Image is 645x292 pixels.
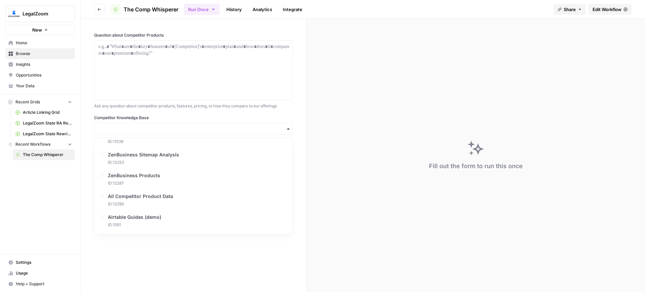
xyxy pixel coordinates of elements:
[110,4,178,15] a: The Comp Whisperer
[15,99,40,105] span: Recent Grids
[16,281,72,287] span: Help + Support
[23,131,72,137] span: LegalZoom State Rewrites INC
[94,103,293,109] p: Ask any question about competitor products, features, pricing, or how they compare to our offerings
[16,83,72,89] span: Your Data
[108,222,161,228] span: ID: 1591
[23,109,72,115] span: Article Linking Grid
[5,59,75,70] a: Insights
[5,38,75,48] a: Home
[12,107,75,118] a: Article Linking Grid
[15,141,50,147] span: Recent Workflows
[279,4,306,15] a: Integrate
[108,139,134,145] span: ID: 11539
[12,149,75,160] a: The Comp Whisperer
[12,129,75,139] a: LegalZoom State Rewrites INC
[5,5,75,22] button: Workspace: LegalZoom
[429,161,523,171] div: Fill out the form to run this once
[124,5,178,13] span: The Comp Whisperer
[589,4,632,15] a: Edit Workflow
[16,40,72,46] span: Home
[5,25,75,35] button: New
[108,151,179,158] span: ZenBusiness Sitemap Analysis
[108,193,173,200] span: All Competitor Product Data
[5,268,75,279] a: Usage
[5,257,75,268] a: Settings
[249,4,276,15] a: Analytics
[564,6,576,13] span: Share
[23,10,63,17] span: LegalZoom
[108,172,160,179] span: ZenBusiness Products
[94,115,293,121] label: Competitor Knowledge Base
[94,32,293,38] label: Question about Competitor Products
[8,8,20,20] img: LegalZoom Logo
[16,259,72,265] span: Settings
[23,120,72,126] span: LegalZoom State RA Rewrites
[16,61,72,67] span: Insights
[108,201,173,207] span: ID: 12290
[5,97,75,107] button: Recent Grids
[16,270,72,276] span: Usage
[5,48,75,59] a: Browse
[94,138,293,144] p: Select the knowledge base containing competitor product pages and documentation
[5,81,75,91] a: Your Data
[12,118,75,129] a: LegalZoom State RA Rewrites
[108,214,161,221] span: Airtable Guides (demo)
[32,27,42,33] span: New
[108,159,179,165] span: ID: 12253
[5,279,75,289] button: Help + Support
[108,180,160,186] span: ID: 12287
[184,4,220,15] button: Run Once
[222,4,246,15] a: History
[16,72,72,78] span: Opportunities
[593,6,621,13] span: Edit Workflow
[5,139,75,149] button: Recent Workflows
[16,51,72,57] span: Browse
[23,152,72,158] span: The Comp Whisperer
[554,4,586,15] button: Share
[5,70,75,81] a: Opportunities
